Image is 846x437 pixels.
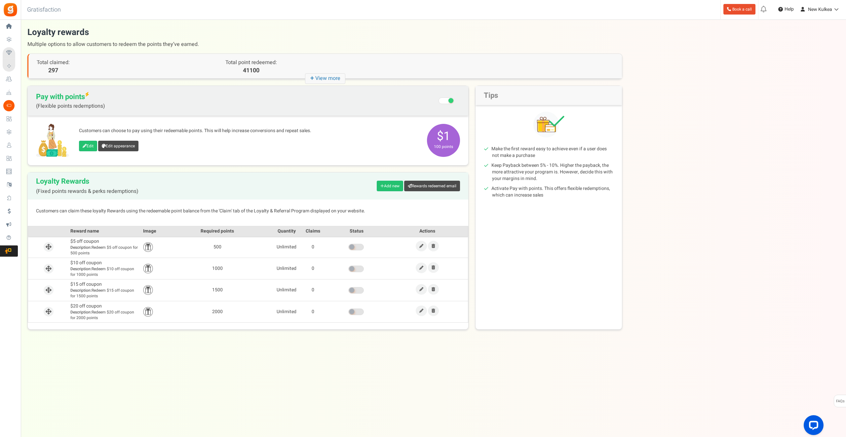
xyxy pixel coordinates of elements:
i: View more [305,73,345,84]
td: 0 [300,301,326,322]
a: Add new [377,181,403,191]
a: Edit appearance [98,141,138,151]
td: 0 [300,236,326,258]
img: Reward [143,242,153,252]
b: Description: [70,244,92,250]
th: Image [141,226,161,236]
th: Required points [161,226,273,236]
li: Make the first reward easy to achieve even if a user does not make a purchase [492,146,614,159]
h2: Loyalty Rewards [36,177,138,195]
span: Redeem $15 off coupon for 1500 points [70,288,140,299]
span: Help [783,6,794,13]
h3: Gratisfaction [20,3,68,17]
h1: Loyalty rewards [27,26,622,50]
span: Pay with points [36,92,105,109]
a: Rewards redeemed email [404,181,460,191]
a: Edit [416,306,427,316]
td: 2000 [161,301,273,322]
span: Multiple options to allow customers to redeem the points they’ve earned. [27,38,622,50]
span: New Kulkea [808,6,832,13]
strong: + [310,74,315,83]
b: Description: [70,309,92,315]
h2: Tips [476,86,622,105]
td: $10 off coupon [69,258,141,279]
b: Description: [70,287,92,293]
span: Total claimed: [37,58,70,66]
a: Remove [428,241,439,251]
td: $15 off coupon [69,279,141,301]
a: Remove [428,284,439,295]
th: Claims [300,226,326,236]
p: 41100 [177,66,325,75]
span: 297 [37,66,70,75]
span: (Fixed points rewards & perks redemptions) [36,189,138,195]
img: Tips [533,112,564,137]
td: Unlimited [273,258,300,279]
th: Actions [387,226,468,236]
th: Reward name [69,226,141,236]
td: Unlimited [273,301,300,322]
a: Remove [428,262,439,273]
span: $1 [427,124,460,157]
li: Keep Payback between 5% - 10%. Higher the payback, the more attractive your program is. However, ... [492,162,614,182]
a: Help [776,4,796,15]
td: 1000 [161,258,273,279]
span: FAQs [836,395,845,408]
a: Edit [416,284,427,295]
span: (Flexible points redemptions) [36,103,105,109]
p: Total point redeemed: [177,59,325,66]
span: Redeem $5 off coupon for 500 points [70,245,140,256]
td: $20 off coupon [69,301,141,322]
a: Edit [416,241,427,251]
span: Redeem $10 off coupon for 1000 points [70,266,140,277]
img: Pay with points [36,124,69,157]
a: Edit [79,141,97,151]
img: Reward [143,264,153,273]
th: Status [326,226,387,236]
small: 100 points [429,144,458,150]
p: Customers can claim these loyalty Rewards using the redeemable point balance from the 'Claim' tab... [36,208,460,214]
td: 0 [300,279,326,301]
b: Description: [70,266,92,272]
p: Customers can choose to pay using their redeemable points. This will help increase conversions an... [79,127,420,134]
td: Unlimited [273,236,300,258]
a: Book a call [723,4,755,15]
img: Gratisfaction [3,2,18,17]
td: Unlimited [273,279,300,301]
a: Remove [428,306,439,316]
img: Reward [143,285,153,295]
span: Redeem $20 off coupon for 2000 points [70,310,140,321]
li: Activate Pay with points. This offers flexible redemptions, which can increase sales [492,185,614,199]
img: Reward [143,307,153,317]
td: $5 off coupon [69,236,141,258]
td: 500 [161,236,273,258]
th: Quantity [273,226,300,236]
a: Edit [416,263,427,273]
td: 1500 [161,279,273,301]
td: 0 [300,258,326,279]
